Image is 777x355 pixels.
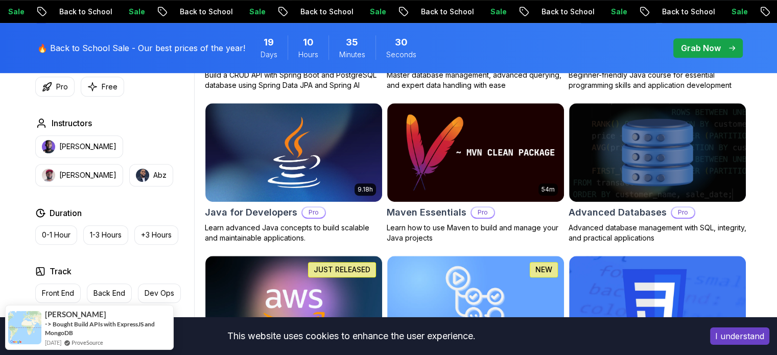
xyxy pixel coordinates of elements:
p: Back to School [51,7,120,17]
span: Hours [298,50,318,60]
span: Days [261,50,277,60]
span: 30 Seconds [395,35,408,50]
h2: Maven Essentials [387,205,466,220]
p: Abz [153,170,167,180]
div: This website uses cookies to enhance the user experience. [8,325,695,347]
p: Pro [56,82,68,92]
button: instructor imgAbz [129,164,173,186]
p: Back to School [653,7,723,17]
button: instructor img[PERSON_NAME] [35,135,123,158]
img: CI/CD with GitHub Actions card [387,256,564,355]
p: Sale [723,7,756,17]
button: instructor img[PERSON_NAME] [35,164,123,186]
p: Sale [241,7,273,17]
p: 🔥 Back to School Sale - Our best prices of the year! [37,42,245,54]
p: Sale [361,7,394,17]
p: Back to School [171,7,241,17]
p: Master database management, advanced querying, and expert data handling with ease [387,70,564,90]
p: +3 Hours [141,230,172,240]
span: [PERSON_NAME] [45,310,106,319]
span: 35 Minutes [346,35,358,50]
h2: Java for Developers [205,205,297,220]
p: [PERSON_NAME] [59,141,116,152]
span: -> [45,320,52,328]
a: Advanced Databases cardAdvanced DatabasesProAdvanced database management with SQL, integrity, and... [569,103,746,244]
p: 54m [541,185,555,194]
button: Accept cookies [710,327,769,345]
p: Pro [472,207,494,218]
p: [PERSON_NAME] [59,170,116,180]
img: Maven Essentials card [387,103,564,202]
p: Learn advanced Java concepts to build scalable and maintainable applications. [205,223,383,243]
h2: Duration [50,207,82,219]
p: Free [102,82,117,92]
button: 0-1 Hour [35,225,77,245]
p: NEW [535,265,552,275]
p: 0-1 Hour [42,230,70,240]
p: Pro [672,207,694,218]
button: Pro [35,77,75,97]
p: Sale [602,7,635,17]
a: Bought Build APIs with ExpressJS and MongoDB [45,320,155,337]
p: Grab Now [681,42,721,54]
p: 9.18h [358,185,373,194]
span: Seconds [386,50,416,60]
img: instructor img [42,140,55,153]
button: Free [81,77,124,97]
p: Sale [120,7,153,17]
img: Java for Developers card [205,103,382,202]
img: CSS Essentials card [569,256,746,355]
h2: Instructors [52,117,92,129]
p: Build a CRUD API with Spring Boot and PostgreSQL database using Spring Data JPA and Spring AI [205,70,383,90]
p: Advanced database management with SQL, integrity, and practical applications [569,223,746,243]
span: [DATE] [45,338,61,347]
img: instructor img [136,169,149,182]
button: Front End [35,283,81,303]
a: Java for Developers card9.18hJava for DevelopersProLearn advanced Java concepts to build scalable... [205,103,383,244]
button: Back End [87,283,132,303]
button: Dev Ops [138,283,181,303]
h2: Track [50,265,72,277]
a: Maven Essentials card54mMaven EssentialsProLearn how to use Maven to build and manage your Java p... [387,103,564,244]
p: Dev Ops [145,288,174,298]
img: instructor img [42,169,55,182]
img: AWS for Developers card [205,256,382,355]
p: Beginner-friendly Java course for essential programming skills and application development [569,70,746,90]
p: Learn how to use Maven to build and manage your Java projects [387,223,564,243]
p: Front End [42,288,74,298]
h2: Advanced Databases [569,205,667,220]
button: 1-3 Hours [83,225,128,245]
p: Back to School [533,7,602,17]
span: Minutes [339,50,365,60]
p: JUST RELEASED [314,265,370,275]
img: provesource social proof notification image [8,311,41,344]
span: 10 Hours [303,35,314,50]
p: 1-3 Hours [90,230,122,240]
a: ProveSource [72,338,103,347]
p: Back End [93,288,125,298]
span: 19 Days [264,35,274,50]
p: Back to School [292,7,361,17]
img: Advanced Databases card [569,103,746,202]
p: Back to School [412,7,482,17]
button: +3 Hours [134,225,178,245]
p: Pro [302,207,325,218]
p: Sale [482,7,514,17]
